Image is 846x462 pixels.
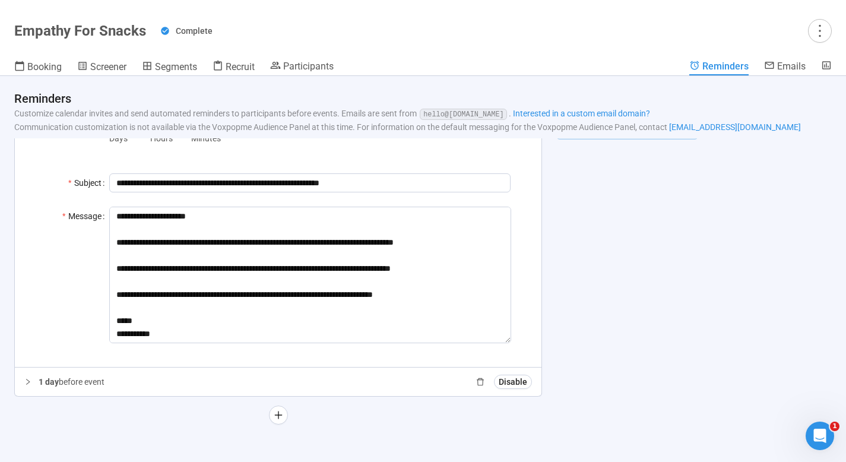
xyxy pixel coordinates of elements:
[830,422,839,431] span: 1
[191,118,229,143] label: Minutes
[273,410,283,420] span: plus
[812,23,828,39] span: more
[155,61,197,72] span: Segments
[62,207,109,226] label: Message
[14,60,62,75] a: Booking
[39,375,104,388] p: before event
[777,61,806,72] span: Emails
[109,173,511,192] input: Subject
[420,109,507,121] code: hello @ [DOMAIN_NAME]
[90,61,126,72] span: Screener
[14,23,146,39] h1: Empathy For Snacks
[14,122,801,132] span: Communication customization is not available via the Voxpopme Audience Panel at this time. For in...
[669,122,801,132] a: [EMAIL_ADDRESS][DOMAIN_NAME]
[764,60,806,74] a: Emails
[494,375,532,389] button: Disable
[499,375,527,388] span: Disable
[39,377,59,387] span: 1 day
[213,60,255,75] a: Recruit
[142,60,197,75] a: Segments
[24,378,31,385] span: right
[808,19,832,43] button: more
[27,61,62,72] span: Booking
[14,90,822,107] h4: Reminders
[14,109,650,118] span: Customize calendar invites and send automated reminders to participants before events. Emails are...
[806,422,834,450] iframe: Intercom live chat
[150,118,188,143] label: Hours
[68,173,109,192] label: Subject
[269,406,288,425] button: plus
[689,60,749,75] a: Reminders
[15,368,541,396] div: 1 daybefore event deleteDisable
[513,109,650,118] a: Interested in a custom email domain?
[226,61,255,72] span: Recruit
[109,207,511,343] textarea: Message
[283,61,334,72] span: Participants
[77,60,126,75] a: Screener
[270,60,334,74] a: Participants
[109,118,147,143] label: Days
[176,26,213,36] span: Complete
[473,375,487,389] span: delete
[702,61,749,72] span: Reminders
